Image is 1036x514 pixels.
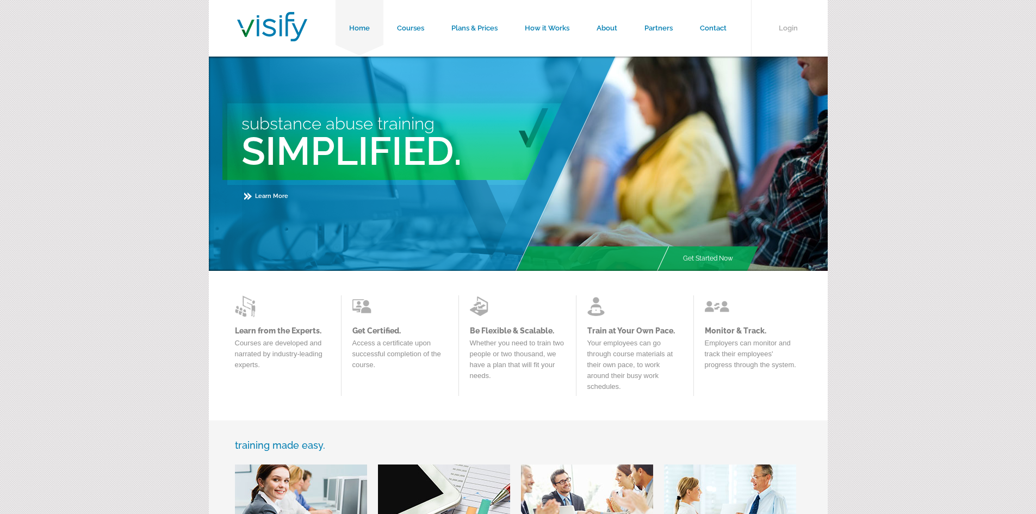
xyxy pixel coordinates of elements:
a: Learn from the Experts. [235,326,330,335]
a: Learn More [244,193,288,200]
a: Train at Your Own Pace. [587,326,683,335]
p: Access a certificate upon successful completion of the course. [352,338,448,376]
a: Get Certified. [352,326,448,335]
h3: Substance Abuse Training [241,114,619,133]
p: Courses are developed and narrated by industry-leading experts. [235,338,330,376]
h3: training made easy. [235,439,802,451]
img: Learn from the Experts [705,295,729,317]
p: Whether you need to train two people or two thousand, we have a plan that will fit your needs. [470,338,565,387]
img: Main Image [514,57,828,271]
img: Learn from the Experts [587,295,612,317]
img: Visify Training [237,12,307,41]
img: Learn from the Experts [352,295,377,317]
p: Employers can monitor and track their employees' progress through the system. [705,338,800,376]
img: Learn from the Experts [470,295,494,317]
img: Learn from the Experts [235,295,259,317]
a: Monitor & Track. [705,326,800,335]
h2: Simplified. [241,128,619,174]
a: Be Flexible & Scalable. [470,326,565,335]
a: Visify Training [237,29,307,45]
p: Your employees can go through course materials at their own pace, to work around their busy work ... [587,338,683,398]
a: Get Started Now [669,246,747,271]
